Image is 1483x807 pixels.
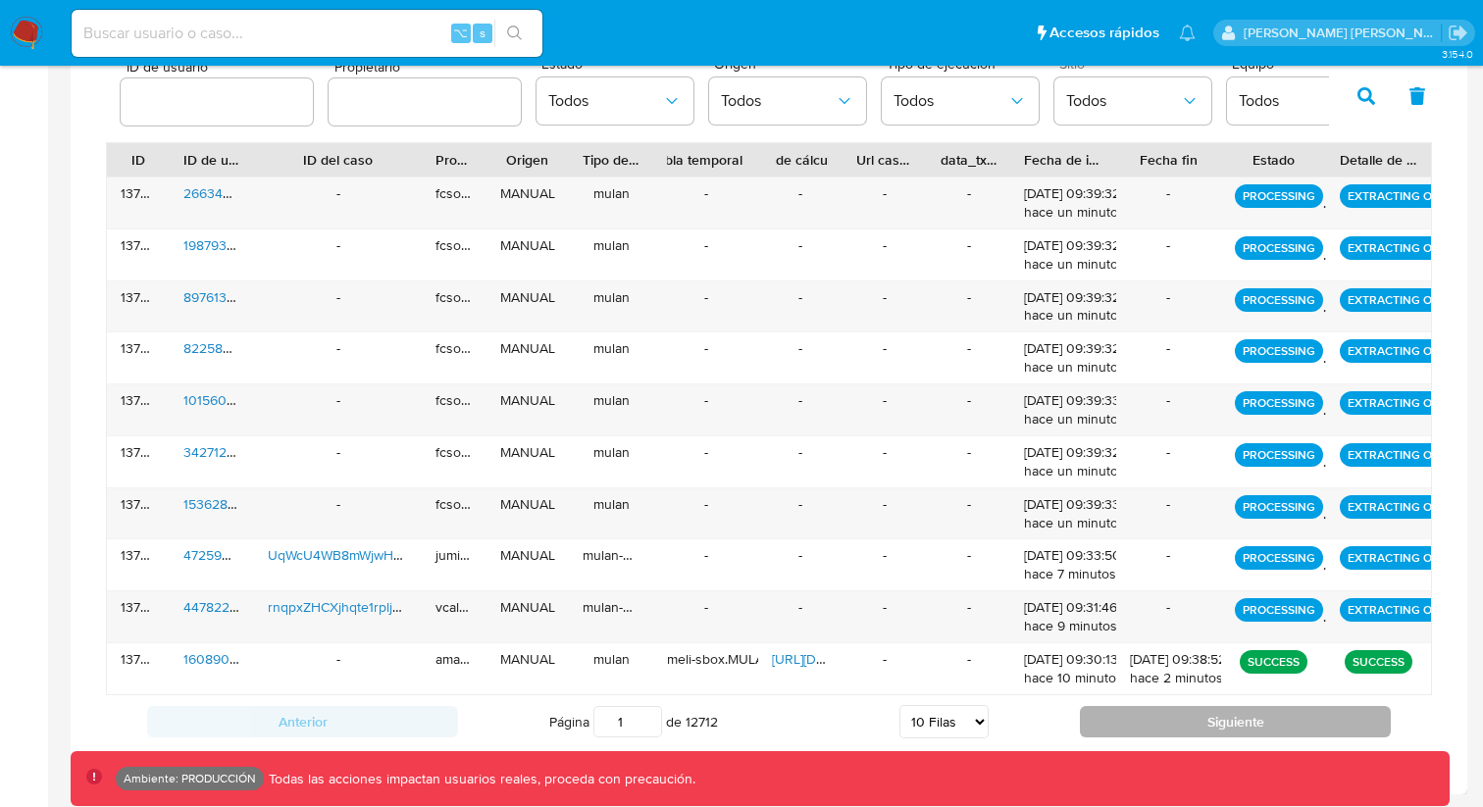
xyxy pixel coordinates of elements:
[1244,24,1442,42] p: edwin.alonso@mercadolibre.com.co
[1448,23,1468,43] a: Salir
[494,20,535,47] button: search-icon
[72,21,542,46] input: Buscar usuario o caso...
[480,24,486,42] span: s
[264,770,695,788] p: Todas las acciones impactan usuarios reales, proceda con precaución.
[1442,46,1473,62] span: 3.154.0
[1049,23,1159,43] span: Accesos rápidos
[124,775,256,782] p: Ambiente: PRODUCCIÓN
[1179,25,1196,41] a: Notificaciones
[453,24,468,42] span: ⌥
